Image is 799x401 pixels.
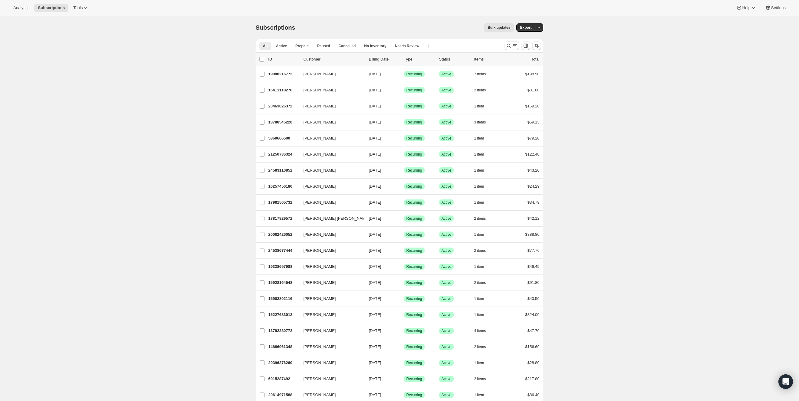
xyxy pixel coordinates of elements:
button: [PERSON_NAME] [300,326,360,336]
span: [PERSON_NAME] [304,280,336,286]
div: 15411118276[PERSON_NAME][DATE]SuccessRecurringSuccessActive2 items$81.00 [268,86,540,94]
span: [DATE] [369,120,381,124]
span: Tools [73,5,83,10]
span: Bulk updates [488,25,510,30]
span: 1 item [474,312,484,317]
span: [PERSON_NAME] [304,344,336,350]
span: [PERSON_NAME] [304,151,336,157]
span: Active [442,200,452,205]
span: Recurring [406,72,422,77]
span: Active [442,360,452,365]
span: [DATE] [369,328,381,333]
p: 20463026372 [268,103,299,109]
span: Recurring [406,216,422,221]
span: Recurring [406,88,422,93]
span: [DATE] [369,184,381,189]
span: Recurring [406,393,422,397]
span: 1 item [474,168,484,173]
button: Create new view [424,42,434,50]
span: $46.49 [528,264,540,269]
span: Active [442,312,452,317]
span: Recurring [406,136,422,141]
span: Active [442,232,452,237]
span: 1 item [474,360,484,365]
span: $40.50 [528,296,540,301]
span: 1 item [474,136,484,141]
p: 20396376260 [268,360,299,366]
span: Active [442,136,452,141]
span: Recurring [406,360,422,365]
div: 24583110852[PERSON_NAME][DATE]SuccessRecurringSuccessActive1 item$43.20 [268,166,540,175]
span: [DATE] [369,136,381,140]
span: 7 items [474,72,486,77]
button: [PERSON_NAME] [300,262,360,271]
button: Customize table column order and visibility [521,41,530,50]
span: [DATE] [369,393,381,397]
div: 6015287492[PERSON_NAME][DATE]SuccessRecurringSuccessActive2 items$217.80 [268,375,540,383]
button: [PERSON_NAME] [300,85,360,95]
span: [DATE] [369,296,381,301]
span: $77.76 [528,248,540,253]
span: Recurring [406,104,422,109]
span: 2 items [474,88,486,93]
p: 20614971588 [268,392,299,398]
span: [PERSON_NAME] [304,71,336,77]
span: [PERSON_NAME] [304,248,336,254]
span: $91.80 [528,280,540,285]
span: Active [442,376,452,381]
span: 1 item [474,200,484,205]
p: 16257450180 [268,183,299,189]
span: [DATE] [369,88,381,92]
div: 20082426052[PERSON_NAME][DATE]SuccessRecurringSuccessActive1 item$388.80 [268,230,540,239]
span: Cancelled [339,44,356,48]
button: [PERSON_NAME] [300,358,360,368]
span: [DATE] [369,248,381,253]
button: 1 item [474,150,491,159]
div: 15928164548[PERSON_NAME][DATE]SuccessRecurringSuccessActive2 items$91.80 [268,278,540,287]
span: [PERSON_NAME] [304,296,336,302]
span: Recurring [406,120,422,125]
button: 4 items [474,327,493,335]
span: [DATE] [369,104,381,108]
span: [PERSON_NAME] [304,392,336,398]
button: Help [732,4,760,12]
button: [PERSON_NAME] [300,390,360,400]
button: Search and filter results [505,41,519,50]
span: $79.20 [528,136,540,140]
span: 1 item [474,264,484,269]
span: $47.70 [528,328,540,333]
span: [PERSON_NAME] [304,183,336,189]
span: $156.60 [525,344,540,349]
div: 14886961348[PERSON_NAME][DATE]SuccessRecurringSuccessActive2 items$156.60 [268,343,540,351]
div: 13792280772[PERSON_NAME][DATE]SuccessRecurringSuccessActive4 items$47.70 [268,327,540,335]
span: All [263,44,268,48]
span: Active [442,344,452,349]
span: [PERSON_NAME] [304,167,336,173]
span: [DATE] [369,312,381,317]
span: [PERSON_NAME] [304,199,336,205]
button: 1 item [474,102,491,110]
span: $324.00 [525,312,540,317]
span: 1 item [474,152,484,157]
button: [PERSON_NAME] [300,117,360,127]
p: 19080216772 [268,71,299,77]
div: Items [474,56,505,62]
span: Analytics [13,5,29,10]
span: Recurring [406,280,422,285]
span: [DATE] [369,280,381,285]
p: Customer [304,56,364,62]
span: Recurring [406,232,422,237]
button: [PERSON_NAME] [300,294,360,304]
p: 21250736324 [268,151,299,157]
span: [DATE] [369,376,381,381]
span: Active [442,88,452,93]
p: ID [268,56,299,62]
span: Recurring [406,184,422,189]
button: [PERSON_NAME] [300,198,360,207]
div: 13788545220[PERSON_NAME][DATE]SuccessRecurringSuccessActive3 items$59.13 [268,118,540,127]
span: Recurring [406,200,422,205]
span: Active [442,248,452,253]
span: Recurring [406,296,422,301]
span: 2 items [474,280,486,285]
p: 13792280772 [268,328,299,334]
